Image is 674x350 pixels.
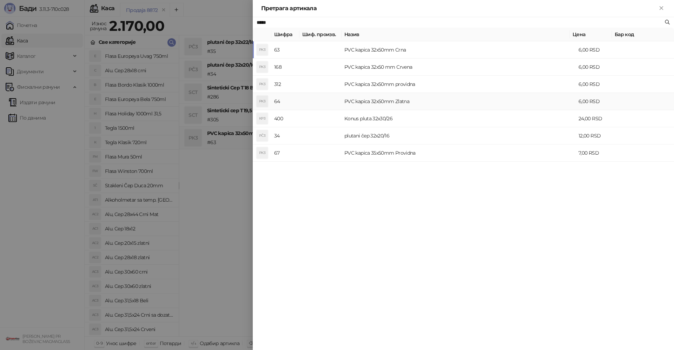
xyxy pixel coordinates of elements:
th: Бар код [612,28,668,41]
td: 63 [271,41,299,59]
div: PK3 [257,61,268,73]
td: 7,00 RSD [576,144,618,162]
td: PVC kapica 35x50mm Providna [342,144,576,162]
td: plutani čep 32x20/16 [342,127,576,144]
td: 6,00 RSD [576,93,618,110]
div: PK3 [257,44,268,55]
td: Konus pluta 32x30/26 [342,110,576,127]
td: 168 [271,59,299,76]
td: 6,00 RSD [576,59,618,76]
div: PK3 [257,147,268,159]
td: PVC kapica 32x50mm Crna [342,41,576,59]
td: 6,00 RSD [576,76,618,93]
div: Претрага артикала [261,4,657,13]
td: 12,00 RSD [576,127,618,144]
th: Шифра [271,28,299,41]
div: KP3 [257,113,268,124]
td: 24,00 RSD [576,110,618,127]
div: PK3 [257,96,268,107]
th: Назив [342,28,570,41]
td: PVC kapica 32x50mm Zlatna [342,93,576,110]
td: 67 [271,144,299,162]
div: PK3 [257,79,268,90]
td: 64 [271,93,299,110]
td: 34 [271,127,299,144]
td: PVC kapica 32x50mm providna [342,76,576,93]
td: 6,00 RSD [576,41,618,59]
td: 400 [271,110,299,127]
td: 312 [271,76,299,93]
th: Цена [570,28,612,41]
th: Шиф. произв. [299,28,342,41]
div: PČ3 [257,130,268,141]
td: PVC kapica 32x50 mm Crvena [342,59,576,76]
button: Close [657,4,666,13]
